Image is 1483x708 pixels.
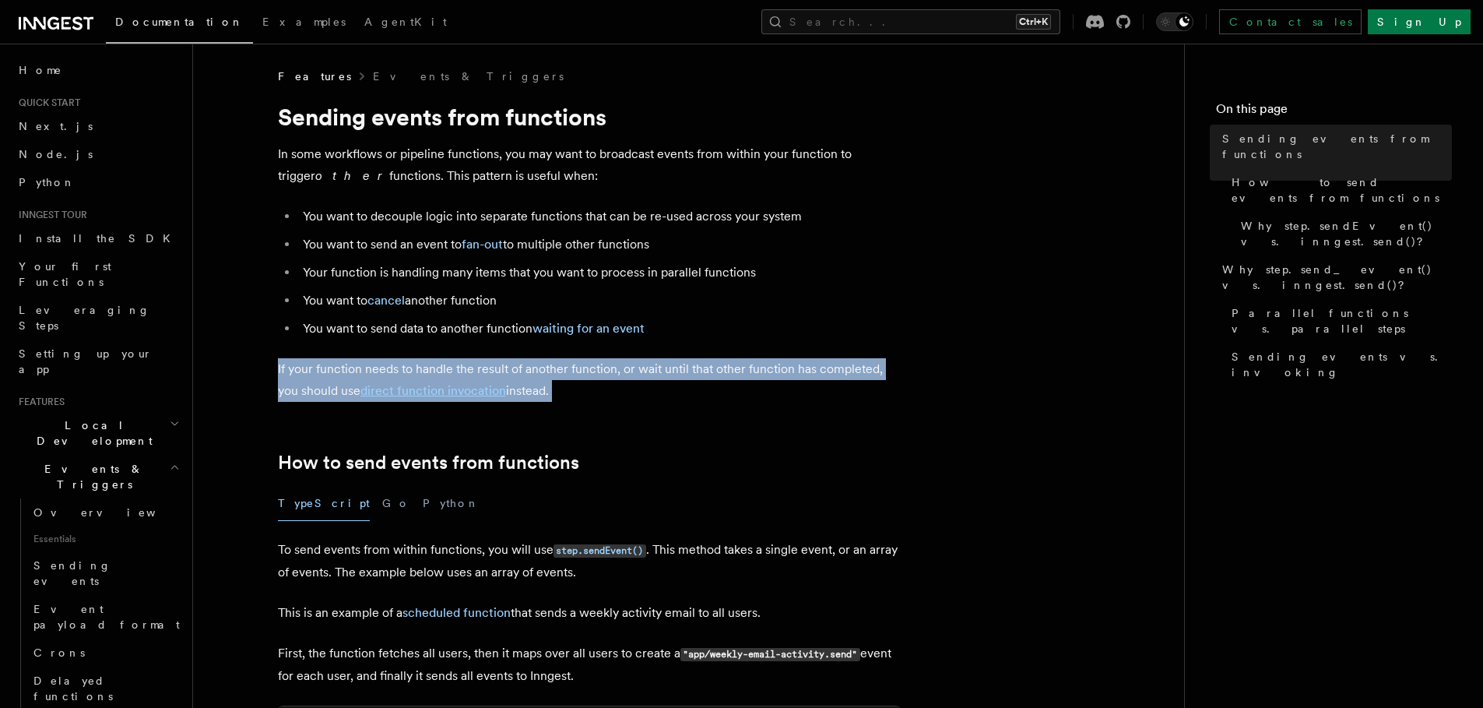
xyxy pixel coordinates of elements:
li: You want to decouple logic into separate functions that can be re-used across your system [298,206,901,227]
span: Event payload format [33,603,180,631]
span: Python [19,176,76,188]
li: Your function is handling many items that you want to process in parallel functions [298,262,901,284]
a: fan-out [462,237,503,252]
a: Python [12,168,183,196]
a: Examples [253,5,355,42]
span: AgentKit [364,16,447,28]
p: This is an example of a that sends a weekly activity email to all users. [278,602,901,624]
a: Next.js [12,112,183,140]
button: Python [423,486,480,521]
span: Setting up your app [19,347,153,375]
a: Node.js [12,140,183,168]
a: How to send events from functions [1225,168,1452,212]
a: Leveraging Steps [12,296,183,340]
a: Home [12,56,183,84]
a: How to send events from functions [278,452,579,474]
a: Overview [27,498,183,527]
span: Overview [33,506,194,519]
span: Node.js [19,148,93,160]
span: Home [19,62,62,78]
a: Contact sales [1219,9,1362,34]
a: AgentKit [355,5,456,42]
span: How to send events from functions [1232,174,1452,206]
a: Sending events vs. invoking [1225,343,1452,386]
a: Events & Triggers [373,69,564,84]
a: Event payload format [27,595,183,639]
a: Why step.send_event() vs. inngest.send()? [1216,255,1452,299]
li: You want to another function [298,290,901,312]
a: Why step.sendEvent() vs. inngest.send()? [1235,212,1452,255]
span: Local Development [12,417,170,449]
a: Your first Functions [12,252,183,296]
span: Essentials [27,527,183,551]
p: In some workflows or pipeline functions, you may want to broadcast events from within your functi... [278,143,901,187]
a: Sending events from functions [1216,125,1452,168]
span: Sending events from functions [1222,131,1452,162]
a: direct function invocation [360,383,506,398]
a: Sign Up [1368,9,1471,34]
span: Inngest tour [12,209,87,221]
li: You want to send an event to to multiple other functions [298,234,901,255]
button: Go [382,486,410,521]
span: Quick start [12,97,80,109]
button: Search...Ctrl+K [761,9,1060,34]
a: step.sendEvent() [553,542,646,557]
kbd: Ctrl+K [1016,14,1051,30]
p: If your function needs to handle the result of another function, or wait until that other functio... [278,358,901,402]
button: TypeScript [278,486,370,521]
span: Crons [33,646,85,659]
span: Install the SDK [19,232,180,245]
h4: On this page [1216,100,1452,125]
a: Install the SDK [12,224,183,252]
p: To send events from within functions, you will use . This method takes a single event, or an arra... [278,539,901,583]
span: Why step.send_event() vs. inngest.send()? [1222,262,1452,293]
span: Delayed functions [33,675,113,703]
span: Events & Triggers [12,461,170,492]
span: Why step.sendEvent() vs. inngest.send()? [1241,218,1452,249]
span: Documentation [115,16,244,28]
button: Toggle dark mode [1156,12,1193,31]
em: other [315,168,389,183]
span: Features [12,396,65,408]
a: Setting up your app [12,340,183,383]
span: Parallel functions vs. parallel steps [1232,305,1452,336]
a: cancel [367,293,405,308]
h1: Sending events from functions [278,103,901,131]
a: Parallel functions vs. parallel steps [1225,299,1452,343]
span: Sending events vs. invoking [1232,349,1452,380]
span: Features [278,69,351,84]
a: waiting for an event [532,321,645,336]
span: Sending events [33,559,111,587]
span: Leveraging Steps [19,304,150,332]
a: Sending events [27,551,183,595]
button: Local Development [12,411,183,455]
a: Documentation [106,5,253,44]
li: You want to send data to another function [298,318,901,340]
span: Next.js [19,120,93,132]
a: scheduled function [402,605,511,620]
a: Crons [27,639,183,667]
p: First, the function fetches all users, then it maps over all users to create a event for each use... [278,643,901,687]
span: Examples [262,16,346,28]
button: Events & Triggers [12,455,183,498]
code: "app/weekly-email-activity.send" [680,648,860,661]
code: step.sendEvent() [553,544,646,558]
span: Your first Functions [19,260,111,288]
